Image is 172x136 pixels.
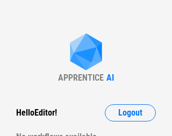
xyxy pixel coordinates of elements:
[16,104,57,121] div: Hello Editor !
[106,73,114,83] div: AI
[64,33,107,73] img: Apprentice AI
[58,73,104,83] div: APPRENTICE
[118,109,142,117] span: Logout
[105,104,156,121] button: Logout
